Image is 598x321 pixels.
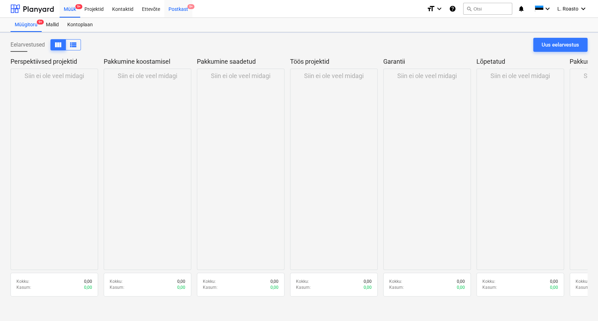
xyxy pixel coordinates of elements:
button: Uus eelarvestus [533,38,587,52]
p: 0,00 [270,279,279,285]
p: Perspektiivsed projektid [11,57,95,66]
p: Siin ei ole veel midagi [490,72,550,80]
i: format_size [427,5,435,13]
button: Otsi [463,3,512,15]
span: search [466,6,472,12]
p: 0,00 [364,285,372,291]
p: Kokku : [16,279,29,285]
p: 0,00 [84,285,92,291]
p: Kasum : [576,285,590,291]
p: Kokku : [482,279,495,285]
p: 0,00 [364,279,372,285]
i: keyboard_arrow_down [579,5,587,13]
p: Kokku : [203,279,216,285]
span: Kuva veergudena [54,41,62,49]
p: Kasum : [296,285,311,291]
div: Müügitoru [11,18,42,32]
p: 0,00 [550,279,558,285]
p: Töös projektid [290,57,375,66]
span: L. Roasto [557,6,578,12]
span: Kuva veergudena [69,41,77,49]
span: 9+ [37,20,44,25]
p: Kokku : [296,279,309,285]
p: Pakkumine koostamisel [104,57,188,66]
p: Kasum : [16,285,31,291]
p: Kokku : [576,279,589,285]
p: 0,00 [270,285,279,291]
span: 9+ [75,4,82,9]
p: Pakkumine saadetud [197,57,282,66]
p: Siin ei ole veel midagi [25,72,84,80]
p: Siin ei ole veel midagi [211,72,270,80]
i: Abikeskus [449,5,456,13]
i: notifications [518,5,525,13]
p: Kasum : [110,285,124,291]
div: Uus eelarvestus [542,40,579,49]
div: Eelarvestused [11,39,81,50]
i: keyboard_arrow_down [543,5,552,13]
p: 0,00 [550,285,558,291]
p: Lõpetatud [476,57,561,66]
a: Mallid [42,18,63,32]
p: 0,00 [457,279,465,285]
p: 0,00 [457,285,465,291]
i: keyboard_arrow_down [435,5,444,13]
p: Kokku : [110,279,123,285]
p: Kasum : [389,285,404,291]
p: Kasum : [203,285,218,291]
a: Kontoplaan [63,18,97,32]
p: 0,00 [177,279,185,285]
p: Garantii [383,57,468,66]
span: 9+ [187,4,194,9]
p: Siin ei ole veel midagi [304,72,364,80]
a: Müügitoru9+ [11,18,42,32]
p: 0,00 [177,285,185,291]
p: Siin ei ole veel midagi [118,72,177,80]
p: 0,00 [84,279,92,285]
p: Siin ei ole veel midagi [397,72,457,80]
p: Kokku : [389,279,402,285]
p: Kasum : [482,285,497,291]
